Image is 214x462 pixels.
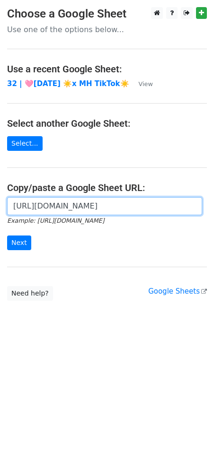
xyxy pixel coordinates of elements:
a: Select... [7,136,43,151]
h4: Select another Google Sheet: [7,118,207,129]
h3: Choose a Google Sheet [7,7,207,21]
a: 32 | 🩷[DATE] ☀️x MH TikTok☀️ [7,79,129,88]
a: Google Sheets [148,287,207,296]
small: View [139,80,153,87]
a: View [129,79,153,88]
a: Need help? [7,286,53,301]
iframe: Chat Widget [167,417,214,462]
p: Use one of the options below... [7,25,207,35]
h4: Use a recent Google Sheet: [7,63,207,75]
input: Paste your Google Sheet URL here [7,197,202,215]
input: Next [7,235,31,250]
small: Example: [URL][DOMAIN_NAME] [7,217,104,224]
h4: Copy/paste a Google Sheet URL: [7,182,207,193]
